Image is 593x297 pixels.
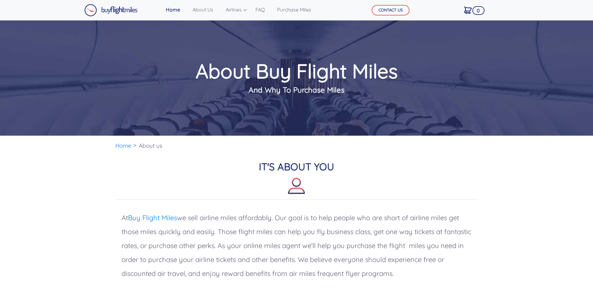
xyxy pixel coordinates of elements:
[84,2,138,18] a: Buy Flight Miles Logo
[115,205,478,287] p: At we sell airline miles affordably. Our goal is to help people who are short of airline miles ge...
[472,6,485,15] span: 0
[223,3,246,16] a: Airlines
[190,3,216,16] a: About Us
[128,213,177,222] a: Buy Flight Miles
[136,136,166,156] li: About us
[288,177,305,194] img: about-icon
[115,161,478,200] h2: IT'S ABOUT YOU
[372,5,409,15] button: CONTACT US
[253,3,267,16] a: FAQ
[464,7,472,14] img: Cart
[115,142,131,149] a: Home
[84,4,138,16] img: Buy Flight Miles Logo
[462,3,474,16] a: 0
[275,3,314,16] a: Purchase Miles
[163,3,183,16] a: Home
